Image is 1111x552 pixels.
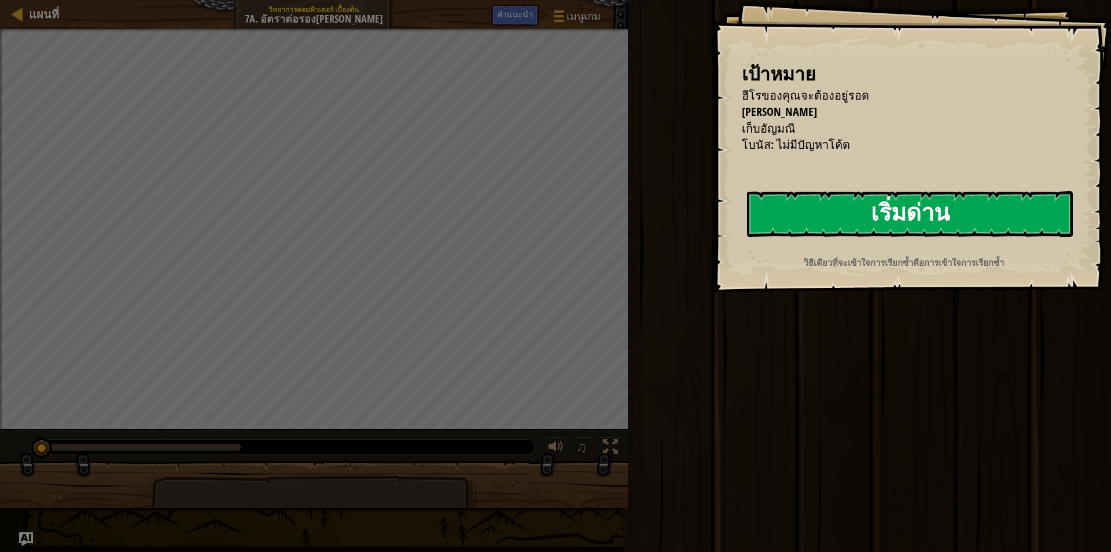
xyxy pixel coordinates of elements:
span: ฮีโรของคุณจะต้องอยู่รอด [742,87,869,103]
span: โบนัส: ไม่มีปัญหาโค้ด [742,137,850,152]
button: ปรับระดับเสียง [545,437,568,460]
button: เริ่มด่าน [747,191,1073,237]
strong: วิธีเดียวที่จะเข้าใจการเรียกซ้ำคือการเข้าใจการเรียกซ้ำ [804,257,1004,269]
button: เมนูเกม [545,5,608,32]
button: ♫ [573,437,593,460]
span: เก็บอัญมณี [742,120,796,136]
span: คำแนะนำ [497,9,533,20]
li: โบนัส: ไม่มีปัญหาโค้ด [727,137,1068,153]
a: แผนที่ [23,6,59,22]
button: Ask AI [19,532,33,546]
li: โจมตียักษ์ทั้งสองตัว [727,104,1068,120]
div: เป้าหมาย [742,61,1070,87]
span: ♫ [576,438,587,456]
button: สลับเป็นเต็มจอ [599,437,622,460]
li: ฮีโรของคุณจะต้องอยู่รอด [727,87,1068,104]
li: เก็บอัญมณี [727,120,1068,137]
span: แผนที่ [29,6,59,22]
span: [PERSON_NAME] [742,104,817,119]
span: เมนูเกม [566,9,601,24]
